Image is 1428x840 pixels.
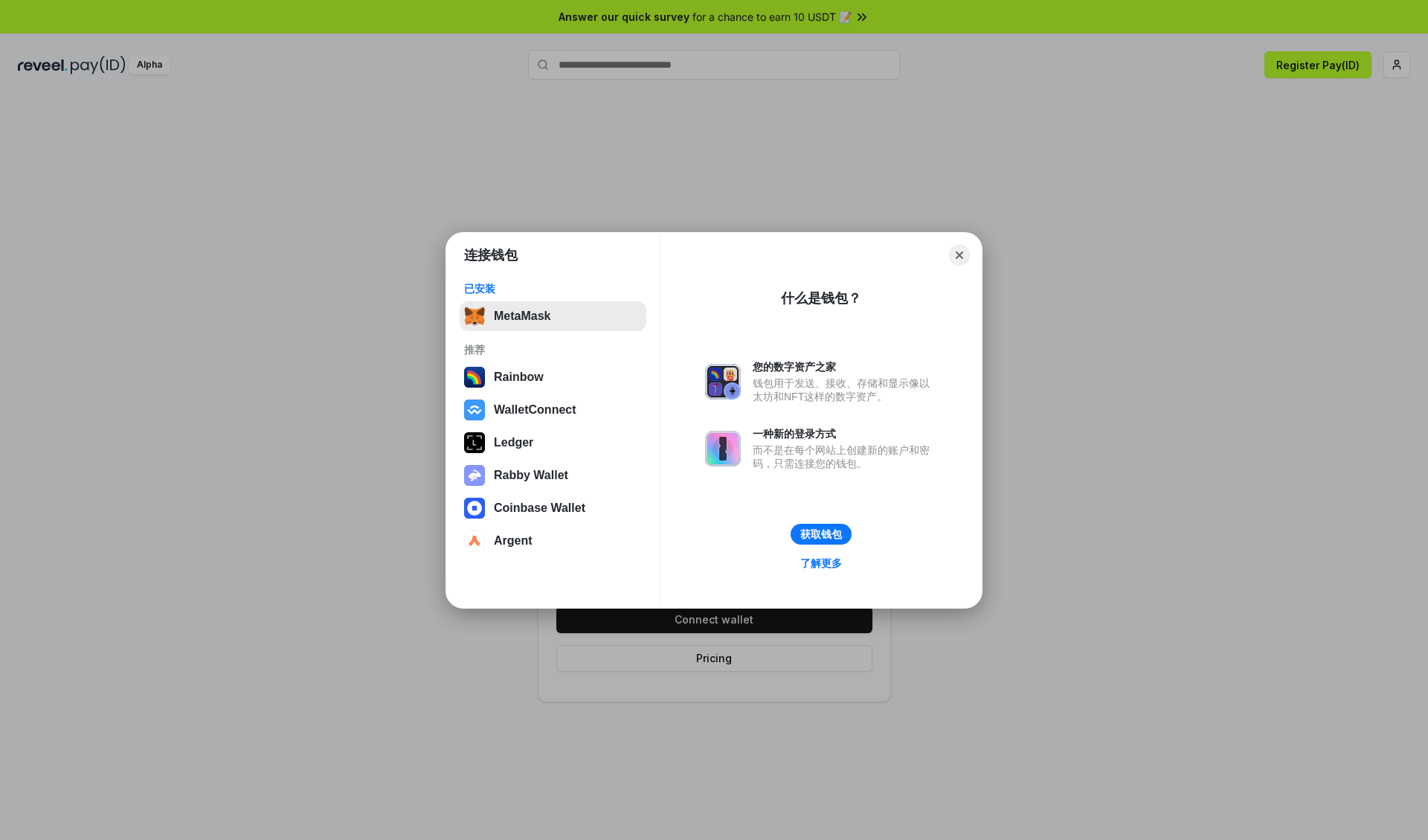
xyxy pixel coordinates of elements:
[464,246,518,264] h1: 连接钱包
[753,360,937,373] div: 您的数字资产之家
[494,534,533,548] div: Argent
[460,395,646,425] button: WalletConnect
[494,403,576,417] div: WalletConnect
[494,436,533,449] div: Ledger
[464,498,485,519] img: svg+xml,%3Csvg%20width%3D%2228%22%20height%3D%2228%22%20viewBox%3D%220%200%2028%2028%22%20fill%3D...
[460,526,646,556] button: Argent
[460,362,646,392] button: Rainbow
[494,310,550,323] div: MetaMask
[800,528,842,541] div: 获取钱包
[949,245,970,266] button: Close
[705,431,741,467] img: svg+xml,%3Csvg%20xmlns%3D%22http%3A%2F%2Fwww.w3.org%2F2000%2Fsvg%22%20fill%3D%22none%22%20viewBox...
[464,465,485,486] img: svg+xml,%3Csvg%20xmlns%3D%22http%3A%2F%2Fwww.w3.org%2F2000%2Fsvg%22%20fill%3D%22none%22%20viewBox...
[460,428,646,458] button: Ledger
[460,461,646,490] button: Rabby Wallet
[464,282,642,295] div: 已安装
[494,371,544,384] div: Rainbow
[753,376,937,403] div: 钱包用于发送、接收、存储和显示像以太坊和NFT这样的数字资产。
[464,343,642,356] div: 推荐
[781,289,861,307] div: 什么是钱包？
[800,557,842,570] div: 了解更多
[791,554,851,573] a: 了解更多
[460,493,646,523] button: Coinbase Wallet
[460,301,646,331] button: MetaMask
[464,432,485,453] img: svg+xml,%3Csvg%20xmlns%3D%22http%3A%2F%2Fwww.w3.org%2F2000%2Fsvg%22%20width%3D%2228%22%20height%3...
[494,501,585,515] div: Coinbase Wallet
[753,427,937,440] div: 一种新的登录方式
[464,367,485,388] img: svg+xml,%3Csvg%20width%3D%22120%22%20height%3D%22120%22%20viewBox%3D%220%200%20120%20120%22%20fil...
[791,524,852,545] button: 获取钱包
[464,530,485,551] img: svg+xml,%3Csvg%20width%3D%2228%22%20height%3D%2228%22%20viewBox%3D%220%200%2028%2028%22%20fill%3D...
[464,400,485,420] img: svg+xml,%3Csvg%20width%3D%2228%22%20height%3D%2228%22%20viewBox%3D%220%200%2028%2028%22%20fill%3D...
[494,469,568,482] div: Rabby Wallet
[464,306,485,327] img: svg+xml,%3Csvg%20fill%3D%22none%22%20height%3D%2233%22%20viewBox%3D%220%200%2035%2033%22%20width%...
[753,443,937,470] div: 而不是在每个网站上创建新的账户和密码，只需连接您的钱包。
[705,364,741,400] img: svg+xml,%3Csvg%20xmlns%3D%22http%3A%2F%2Fwww.w3.org%2F2000%2Fsvg%22%20fill%3D%22none%22%20viewBox...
